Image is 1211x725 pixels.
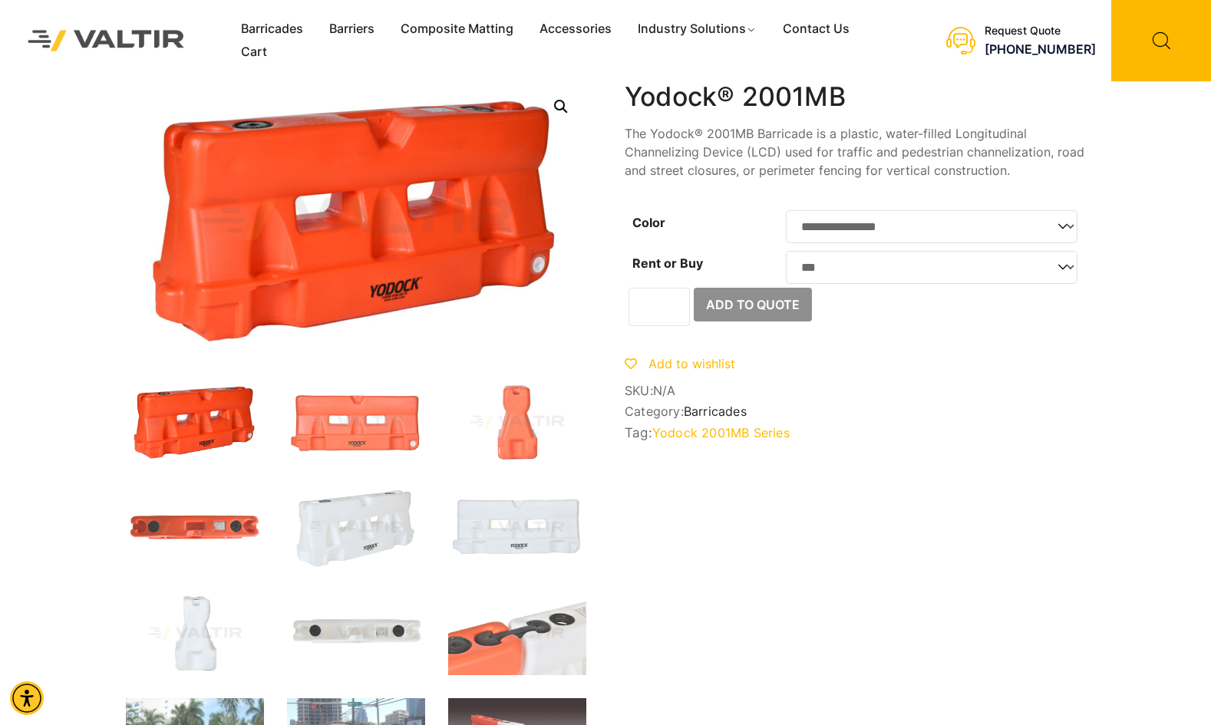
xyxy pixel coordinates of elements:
[448,592,586,675] img: Close-up of two connected plastic containers, one orange and one white, featuring black caps and ...
[694,288,812,321] button: Add to Quote
[287,592,425,675] img: A white plastic tank with two black caps and a label on the side, viewed from above.
[448,486,586,569] img: A white plastic barrier with two rectangular openings, featuring the brand name "Yodock" and a logo.
[625,404,1085,419] span: Category:
[388,18,526,41] a: Composite Matting
[526,18,625,41] a: Accessories
[126,381,264,463] img: An orange traffic barrier with a smooth surface and cutouts for visibility, labeled "YODOCK."
[770,18,863,41] a: Contact Us
[625,124,1085,180] p: The Yodock® 2001MB Barricade is a plastic, water-filled Longitudinal Channelizing Device (LCD) us...
[287,486,425,569] img: A white plastic barrier with a textured surface, designed for traffic control or safety purposes.
[653,383,676,398] span: N/A
[10,681,44,715] div: Accessibility Menu
[648,356,735,371] span: Add to wishlist
[126,486,264,569] img: An orange plastic dock float with two circular openings and a rectangular label on top.
[126,592,264,675] img: A white plastic container with a unique shape, likely used for storage or dispensing liquids.
[625,18,770,41] a: Industry Solutions
[985,25,1096,38] div: Request Quote
[625,425,1085,440] span: Tag:
[228,41,280,64] a: Cart
[287,381,425,463] img: An orange traffic barrier with two rectangular openings and a logo, designed for road safety and ...
[652,425,790,440] a: Yodock 2001MB Series
[625,81,1085,113] h1: Yodock® 2001MB
[684,404,747,419] a: Barricades
[632,255,703,271] label: Rent or Buy
[629,288,690,326] input: Product quantity
[547,93,575,120] a: Open this option
[625,356,735,371] a: Add to wishlist
[448,381,586,463] img: An orange traffic cone with a wide base and a tapered top, designed for road safety and traffic m...
[632,215,665,230] label: Color
[985,41,1096,57] a: call (888) 496-3625
[625,384,1085,398] span: SKU:
[228,18,316,41] a: Barricades
[316,18,388,41] a: Barriers
[12,14,201,68] img: Valtir Rentals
